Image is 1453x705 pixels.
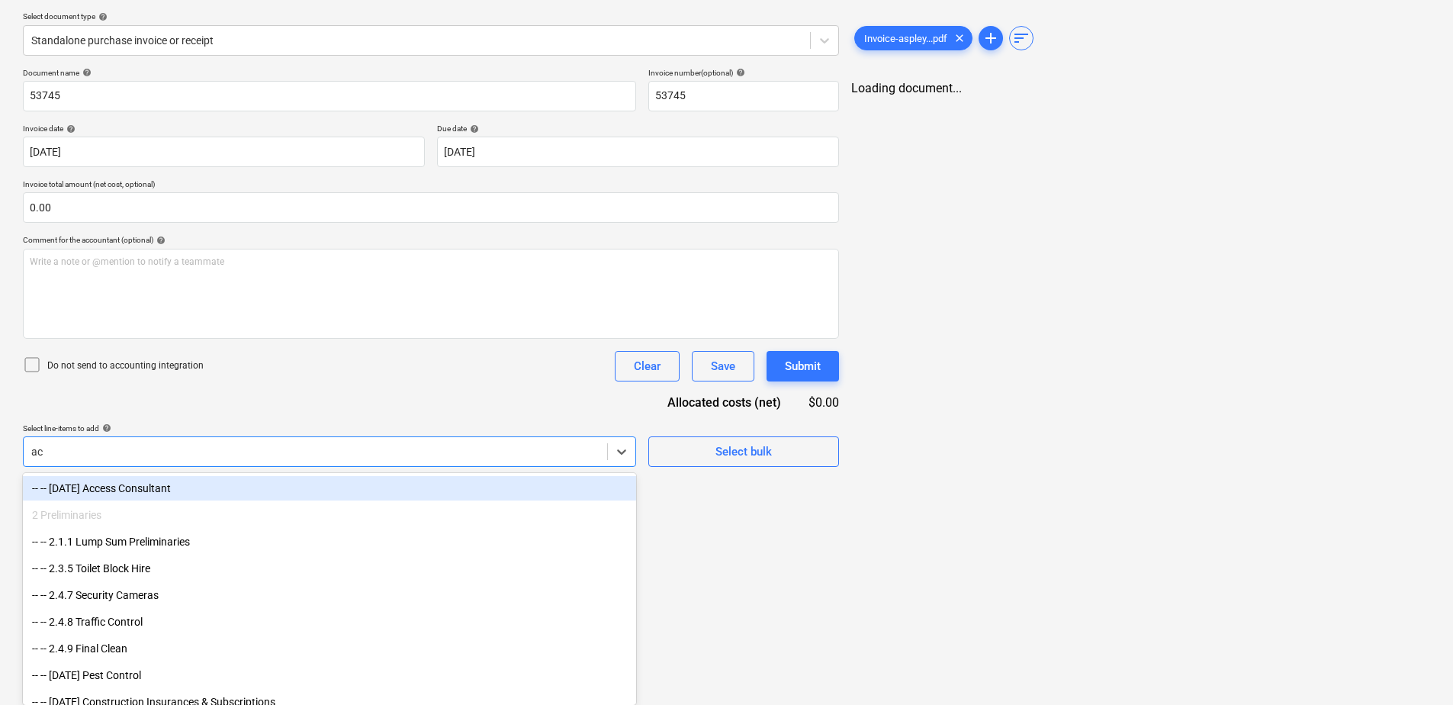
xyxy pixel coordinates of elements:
div: 2 Preliminaries [23,503,636,527]
div: Comment for the accountant (optional) [23,235,839,245]
div: Allocated costs (net) [641,394,805,411]
div: -- -- 2.3.5 Toilet Block Hire [23,556,636,581]
button: Submit [767,351,839,381]
div: Loading document... [851,81,1430,95]
span: help [63,124,76,134]
span: help [95,12,108,21]
div: -- -- [DATE] Access Consultant [23,476,636,501]
div: Invoice-aspley...pdf [854,26,972,50]
span: clear [950,29,969,47]
div: Due date [437,124,839,134]
div: -- -- 2.4.8 Traffic Control [23,610,636,634]
span: help [153,236,166,245]
button: Select bulk [648,436,839,467]
span: help [467,124,479,134]
div: -- -- 1.1.10 Access Consultant [23,476,636,501]
div: -- -- 2.4.7 Security Cameras [23,583,636,607]
div: $0.00 [805,394,839,411]
div: Select bulk [715,442,772,462]
div: Select line-items to add [23,423,636,433]
div: Document name [23,68,636,78]
span: Invoice-aspley...pdf [855,33,956,44]
div: Clear [634,356,661,376]
div: Select document type [23,11,839,21]
input: Due date not specified [437,137,839,167]
span: help [79,68,92,77]
p: Do not send to accounting integration [47,359,204,372]
button: Save [692,351,754,381]
iframe: Chat Widget [1377,632,1453,705]
div: -- -- 2.4.9 Final Clean [23,636,636,661]
div: -- -- 2.1.1 Lump Sum Preliminaries [23,530,636,554]
div: -- -- [DATE] Pest Control [23,663,636,687]
span: help [733,68,745,77]
div: Invoice date [23,124,425,134]
input: Invoice total amount (net cost, optional) [23,192,839,223]
p: Invoice total amount (net cost, optional) [23,179,839,192]
div: Submit [785,356,821,376]
input: Invoice date not specified [23,137,425,167]
span: add [982,29,1000,47]
input: Invoice number [648,81,839,111]
div: Save [711,356,735,376]
div: Invoice number (optional) [648,68,839,78]
input: Document name [23,81,636,111]
span: sort [1012,29,1030,47]
div: -- -- 2.4.14 Pest Control [23,663,636,687]
span: help [99,423,111,433]
button: Clear [615,351,680,381]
